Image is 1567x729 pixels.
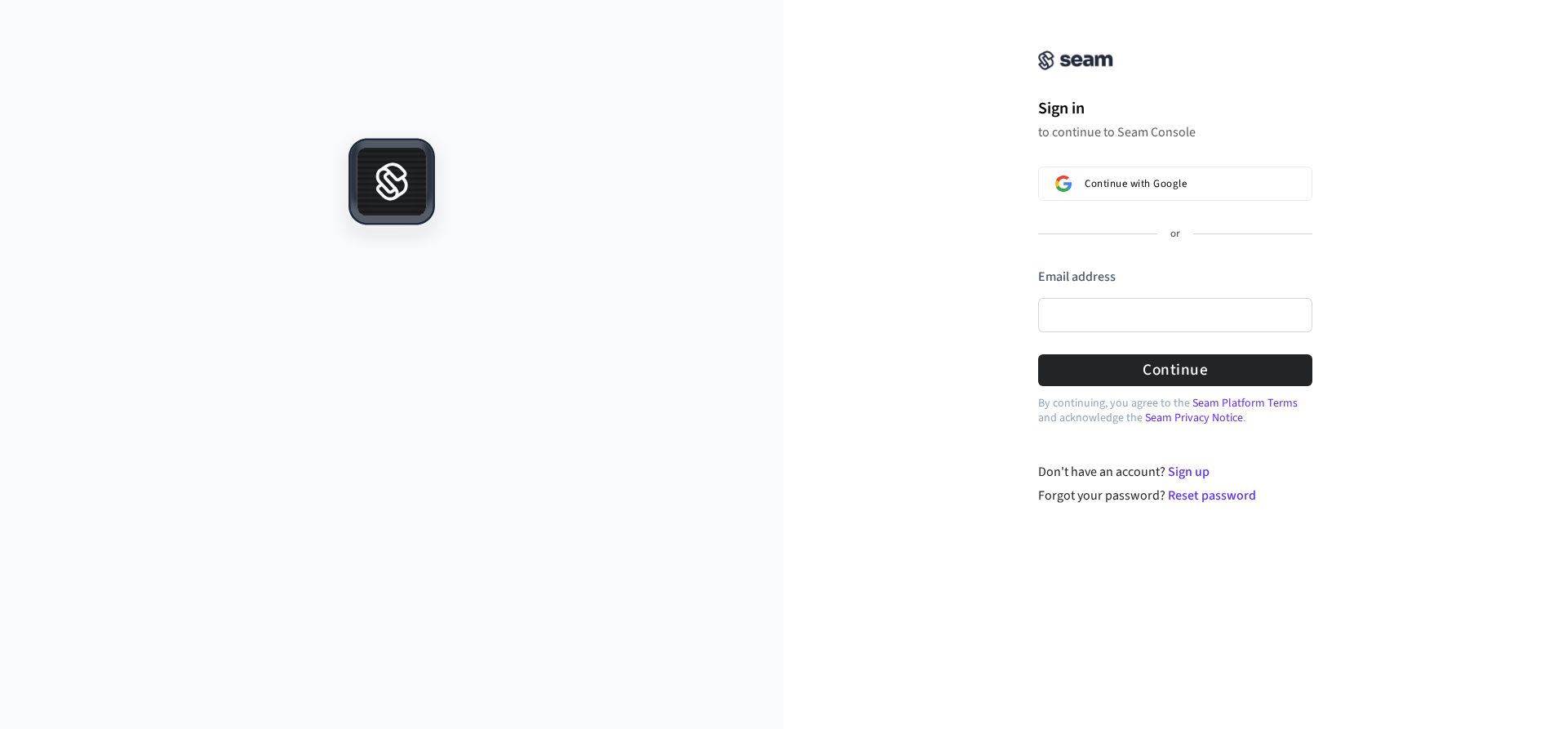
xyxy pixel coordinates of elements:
button: Sign in with GoogleContinue with Google [1038,167,1312,201]
p: By continuing, you agree to the and acknowledge the . [1038,396,1312,425]
div: Don't have an account? [1038,462,1313,482]
div: Forgot your password? [1038,486,1313,505]
button: Continue [1038,354,1312,386]
label: Email address [1038,268,1116,286]
p: to continue to Seam Console [1038,124,1312,140]
img: Seam Console [1038,51,1113,70]
a: Seam Privacy Notice [1145,410,1243,426]
a: Reset password [1168,487,1256,505]
span: Continue with Google [1085,177,1187,190]
p: or [1170,227,1180,242]
a: Seam Platform Terms [1192,395,1298,411]
img: Sign in with Google [1055,176,1072,192]
h1: Sign in [1038,96,1312,121]
a: Sign up [1168,463,1210,481]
